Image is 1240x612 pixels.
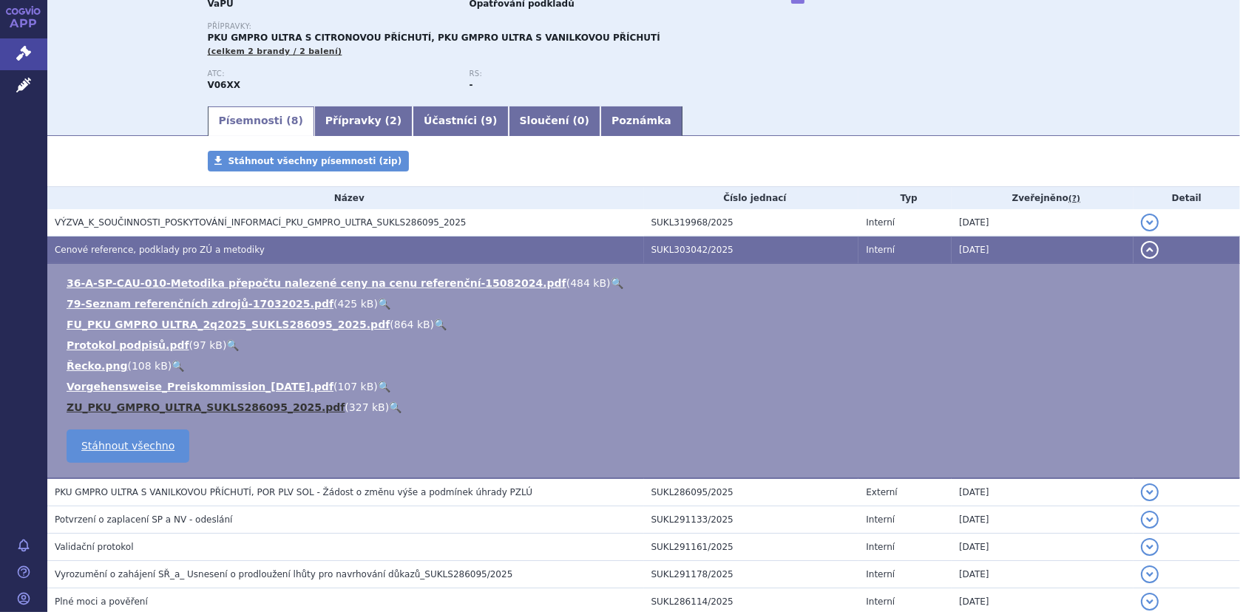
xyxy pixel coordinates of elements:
[67,296,1225,311] li: ( )
[67,338,1225,353] li: ( )
[1141,214,1159,231] button: detail
[866,245,895,255] span: Interní
[67,319,390,330] a: FU_PKU GMPRO ULTRA_2q2025_SUKLS286095_2025.pdf
[1141,538,1159,556] button: detail
[67,379,1225,394] li: ( )
[952,478,1134,506] td: [DATE]
[132,360,168,372] span: 108 kB
[866,487,897,497] span: Externí
[390,115,397,126] span: 2
[644,560,859,588] td: SUKL291178/2025
[55,569,512,579] span: Vyrozumění o zahájení SŘ_a_ Usnesení o prodloužení lhůty pro navrhování důkazů_SUKLS286095/2025
[67,298,333,310] a: 79-Seznam referenčních zdrojů-17032025.pdf
[577,115,585,126] span: 0
[600,106,682,136] a: Poznámka
[338,298,374,310] span: 425 kB
[644,506,859,533] td: SUKL291133/2025
[228,156,402,166] span: Stáhnout všechny písemnosti (zip)
[1141,565,1159,583] button: detail
[644,236,859,263] td: SUKL303042/2025
[1134,187,1240,209] th: Detail
[644,209,859,237] td: SUKL319968/2025
[952,209,1134,237] td: [DATE]
[314,106,413,136] a: Přípravky (2)
[866,569,895,579] span: Interní
[67,358,1225,373] li: ( )
[611,277,623,289] a: 🔍
[67,381,333,392] a: Vorgehensweise_Preiskommission_[DATE].pdf
[952,506,1134,533] td: [DATE]
[67,276,1225,290] li: ( )
[394,319,430,330] span: 864 kB
[470,80,473,90] strong: -
[208,151,410,171] a: Stáhnout všechny písemnosti (zip)
[172,360,184,372] a: 🔍
[55,542,134,552] span: Validační protokol
[55,596,148,607] span: Plné moci a pověření
[1141,593,1159,611] button: detail
[1141,483,1159,501] button: detail
[67,360,127,372] a: Řecko.png
[67,400,1225,415] li: ( )
[55,514,232,525] span: Potvrzení o zaplacení SP a NV - odeslání
[208,106,314,136] a: Písemnosti (8)
[67,401,345,413] a: ZU_PKU_GMPRO_ULTRA_SUKLS286095_2025.pdf
[67,339,189,351] a: Protokol podpisů.pdf
[952,560,1134,588] td: [DATE]
[434,319,447,330] a: 🔍
[952,236,1134,263] td: [DATE]
[55,487,532,497] span: PKU GMPRO ULTRA S VANILKOVOU PŘÍCHUTÍ, POR PLV SOL - Žádost o změnu výše a podmínek úhrady PZLÚ
[55,217,467,228] span: VÝZVA_K_SOUČINNOSTI_POSKYTOVÁNÍ_INFORMACÍ_PKU_GMPRO_ULTRA_SUKLS286095_2025
[193,339,223,351] span: 97 kB
[1141,511,1159,528] button: detail
[952,533,1134,560] td: [DATE]
[858,187,952,209] th: Typ
[866,542,895,552] span: Interní
[208,22,731,31] p: Přípravky:
[644,187,859,209] th: Číslo jednací
[866,596,895,607] span: Interní
[570,277,606,289] span: 484 kB
[952,187,1134,209] th: Zveřejněno
[644,478,859,506] td: SUKL286095/2025
[47,187,644,209] th: Název
[67,277,566,289] a: 36-A-SP-CAU-010-Metodika přepočtu nalezené ceny na cenu referenční-15082024.pdf
[208,33,660,43] span: PKU GMPRO ULTRA S CITRONOVOU PŘÍCHUTÍ, PKU GMPRO ULTRA S VANILKOVOU PŘÍCHUTÍ
[378,298,390,310] a: 🔍
[349,401,385,413] span: 327 kB
[208,80,241,90] strong: POTRAVINY PRO ZVLÁŠTNÍ LÉKAŘSKÉ ÚČELY (PZLÚ) (ČESKÁ ATC SKUPINA)
[378,381,390,392] a: 🔍
[55,245,265,255] span: Cenové reference, podklady pro ZÚ a metodiky
[291,115,299,126] span: 8
[644,533,859,560] td: SUKL291161/2025
[509,106,600,136] a: Sloučení (0)
[866,217,895,228] span: Interní
[67,429,189,463] a: Stáhnout všechno
[485,115,492,126] span: 9
[67,317,1225,332] li: ( )
[1141,241,1159,259] button: detail
[413,106,508,136] a: Účastníci (9)
[470,69,716,78] p: RS:
[208,47,342,56] span: (celkem 2 brandy / 2 balení)
[226,339,239,351] a: 🔍
[1068,194,1080,204] abbr: (?)
[866,514,895,525] span: Interní
[389,401,402,413] a: 🔍
[338,381,374,392] span: 107 kB
[208,69,455,78] p: ATC:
